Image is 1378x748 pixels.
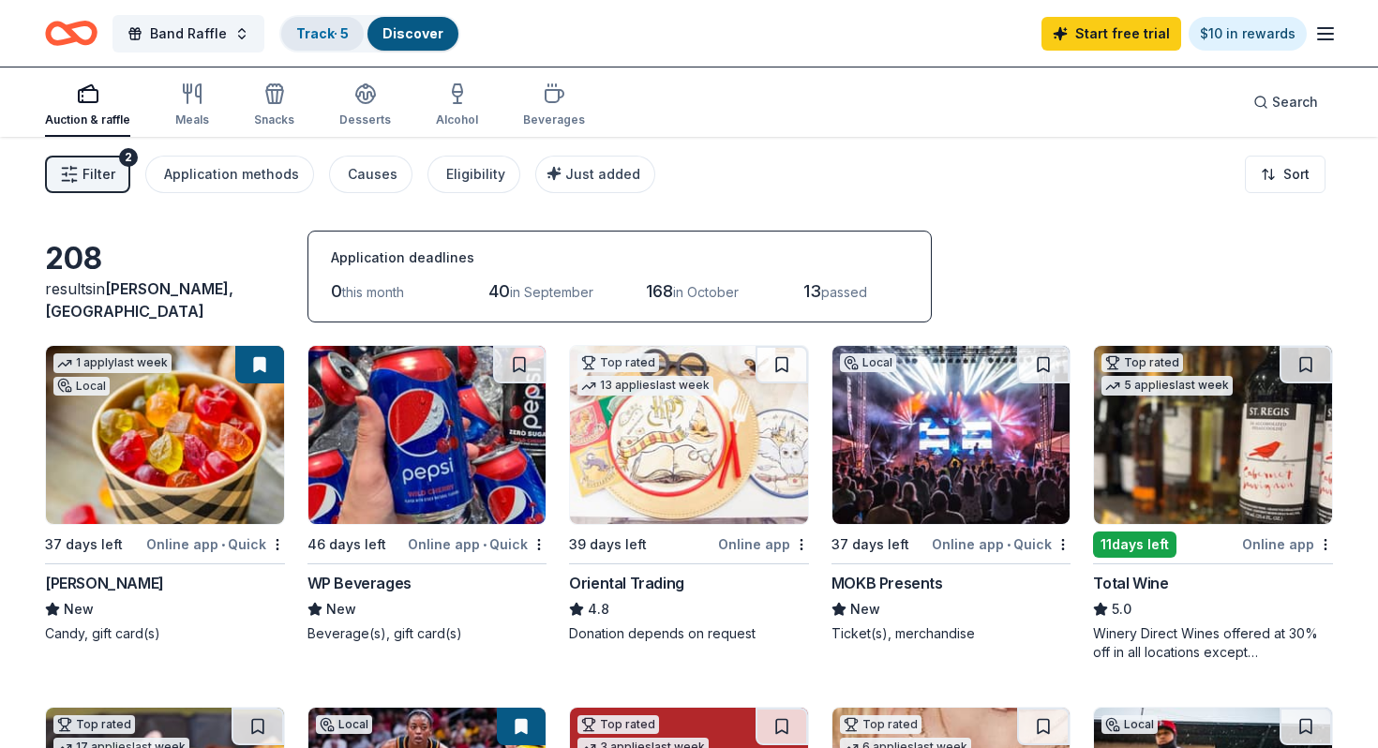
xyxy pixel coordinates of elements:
div: 37 days left [45,533,123,556]
img: Image for MOKB Presents [832,346,1071,524]
div: Top rated [577,353,659,372]
span: New [64,598,94,621]
button: Snacks [254,75,294,137]
div: Snacks [254,112,294,127]
div: Local [316,715,372,734]
button: Track· 5Discover [279,15,460,52]
a: Discover [382,25,443,41]
div: 13 applies last week [577,376,713,396]
span: New [326,598,356,621]
span: Filter [82,163,115,186]
div: Winery Direct Wines offered at 30% off in all locations except [GEOGRAPHIC_DATA], [GEOGRAPHIC_DAT... [1093,624,1333,662]
span: Sort [1283,163,1310,186]
a: Image for Oriental TradingTop rated13 applieslast week39 days leftOnline appOriental Trading4.8Do... [569,345,809,643]
span: Just added [565,166,640,182]
div: Causes [348,163,397,186]
img: Image for Albanese [46,346,284,524]
img: Image for Total Wine [1094,346,1332,524]
button: Just added [535,156,655,193]
div: [PERSON_NAME] [45,572,164,594]
button: Search [1238,83,1333,121]
span: 13 [803,281,821,301]
div: WP Beverages [307,572,412,594]
span: this month [342,284,404,300]
div: Online app Quick [408,532,547,556]
div: Beverages [523,112,585,127]
span: Search [1272,91,1318,113]
div: 37 days left [831,533,909,556]
div: 11 days left [1093,531,1176,558]
span: • [221,537,225,552]
button: Eligibility [427,156,520,193]
div: Total Wine [1093,572,1168,594]
span: 0 [331,281,342,301]
div: Application deadlines [331,247,908,269]
div: Donation depends on request [569,624,809,643]
div: Ticket(s), merchandise [831,624,1071,643]
div: Top rated [1101,353,1183,372]
span: in [45,279,233,321]
a: $10 in rewards [1189,17,1307,51]
button: Sort [1245,156,1326,193]
div: Online app Quick [932,532,1071,556]
span: New [850,598,880,621]
span: in September [510,284,593,300]
div: Top rated [577,715,659,734]
span: passed [821,284,867,300]
span: 168 [646,281,673,301]
a: Track· 5 [296,25,349,41]
button: Meals [175,75,209,137]
div: 208 [45,240,285,277]
div: 2 [119,148,138,167]
span: in October [673,284,739,300]
span: Band Raffle [150,22,227,45]
div: 46 days left [307,533,386,556]
span: • [483,537,487,552]
div: Top rated [840,715,921,734]
a: Image for WP Beverages46 days leftOnline app•QuickWP BeveragesNewBeverage(s), gift card(s) [307,345,547,643]
div: results [45,277,285,322]
div: Alcohol [436,112,478,127]
div: Meals [175,112,209,127]
a: Home [45,11,97,55]
img: Image for Oriental Trading [570,346,808,524]
a: Image for MOKB PresentsLocal37 days leftOnline app•QuickMOKB PresentsNewTicket(s), merchandise [831,345,1071,643]
div: Application methods [164,163,299,186]
div: Candy, gift card(s) [45,624,285,643]
div: Eligibility [446,163,505,186]
span: 40 [488,281,510,301]
a: Start free trial [1041,17,1181,51]
button: Beverages [523,75,585,137]
div: Desserts [339,112,391,127]
div: Auction & raffle [45,112,130,127]
div: Oriental Trading [569,572,684,594]
div: Top rated [53,715,135,734]
div: Local [53,377,110,396]
div: Online app [1242,532,1333,556]
div: Local [840,353,896,372]
a: Image for Albanese1 applylast weekLocal37 days leftOnline app•Quick[PERSON_NAME]NewCandy, gift ca... [45,345,285,643]
button: Causes [329,156,412,193]
span: [PERSON_NAME], [GEOGRAPHIC_DATA] [45,279,233,321]
button: Alcohol [436,75,478,137]
div: MOKB Presents [831,572,943,594]
div: 1 apply last week [53,353,172,373]
div: 5 applies last week [1101,376,1233,396]
div: Online app Quick [146,532,285,556]
a: Image for Total WineTop rated5 applieslast week11days leftOnline appTotal Wine5.0Winery Direct Wi... [1093,345,1333,662]
span: • [1007,537,1011,552]
img: Image for WP Beverages [308,346,547,524]
div: Beverage(s), gift card(s) [307,624,547,643]
button: Auction & raffle [45,75,130,137]
div: Local [1101,715,1158,734]
button: Desserts [339,75,391,137]
span: 4.8 [588,598,609,621]
button: Filter2 [45,156,130,193]
div: 39 days left [569,533,647,556]
span: 5.0 [1112,598,1131,621]
button: Band Raffle [112,15,264,52]
div: Online app [718,532,809,556]
button: Application methods [145,156,314,193]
